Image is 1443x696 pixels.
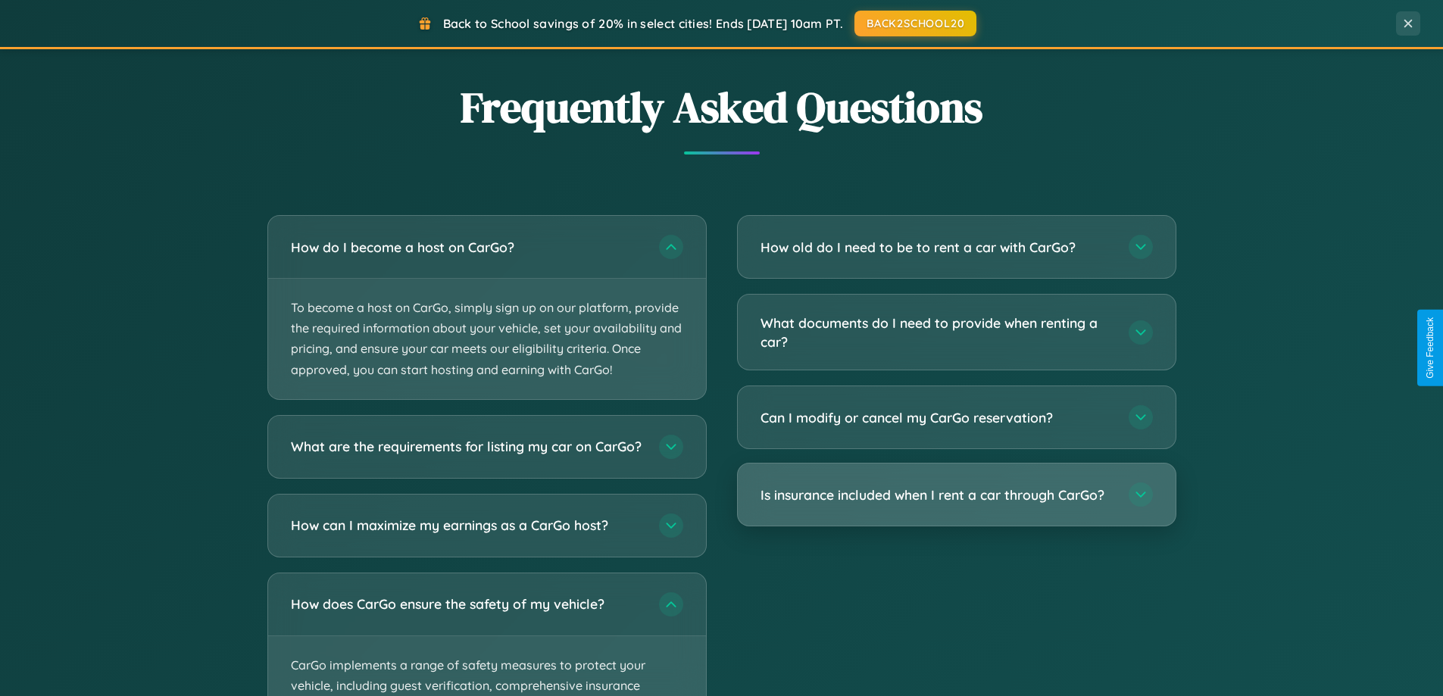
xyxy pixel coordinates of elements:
[761,238,1113,257] h3: How old do I need to be to rent a car with CarGo?
[291,516,644,535] h3: How can I maximize my earnings as a CarGo host?
[761,408,1113,427] h3: Can I modify or cancel my CarGo reservation?
[291,595,644,613] h3: How does CarGo ensure the safety of my vehicle?
[267,78,1176,136] h2: Frequently Asked Questions
[268,279,706,399] p: To become a host on CarGo, simply sign up on our platform, provide the required information about...
[291,238,644,257] h3: How do I become a host on CarGo?
[761,485,1113,504] h3: Is insurance included when I rent a car through CarGo?
[443,16,843,31] span: Back to School savings of 20% in select cities! Ends [DATE] 10am PT.
[1425,317,1435,379] div: Give Feedback
[854,11,976,36] button: BACK2SCHOOL20
[291,437,644,456] h3: What are the requirements for listing my car on CarGo?
[761,314,1113,351] h3: What documents do I need to provide when renting a car?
